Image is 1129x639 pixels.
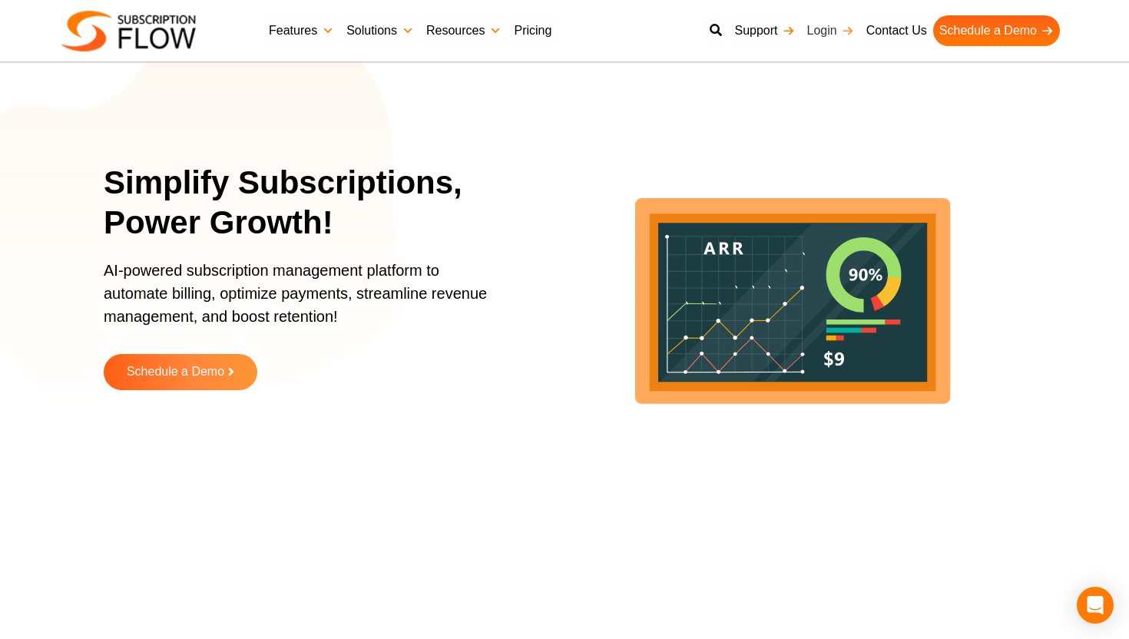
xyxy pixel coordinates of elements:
[104,163,522,243] h1: Simplify Subscriptions, Power Growth!
[508,15,558,46] a: Pricing
[1077,587,1114,624] div: Open Intercom Messenger
[860,15,933,46] a: Contact Us
[104,354,257,390] a: Schedule a Demo
[61,11,196,51] img: Subscriptionflow
[420,15,508,46] a: Resources
[728,15,800,46] a: Support
[104,259,503,343] p: AI-powered subscription management platform to automate billing, optimize payments, streamline re...
[127,366,224,379] span: Schedule a Demo
[801,15,860,46] a: Login
[933,15,1060,46] a: Schedule a Demo
[263,15,340,46] a: Features
[340,15,420,46] a: Solutions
